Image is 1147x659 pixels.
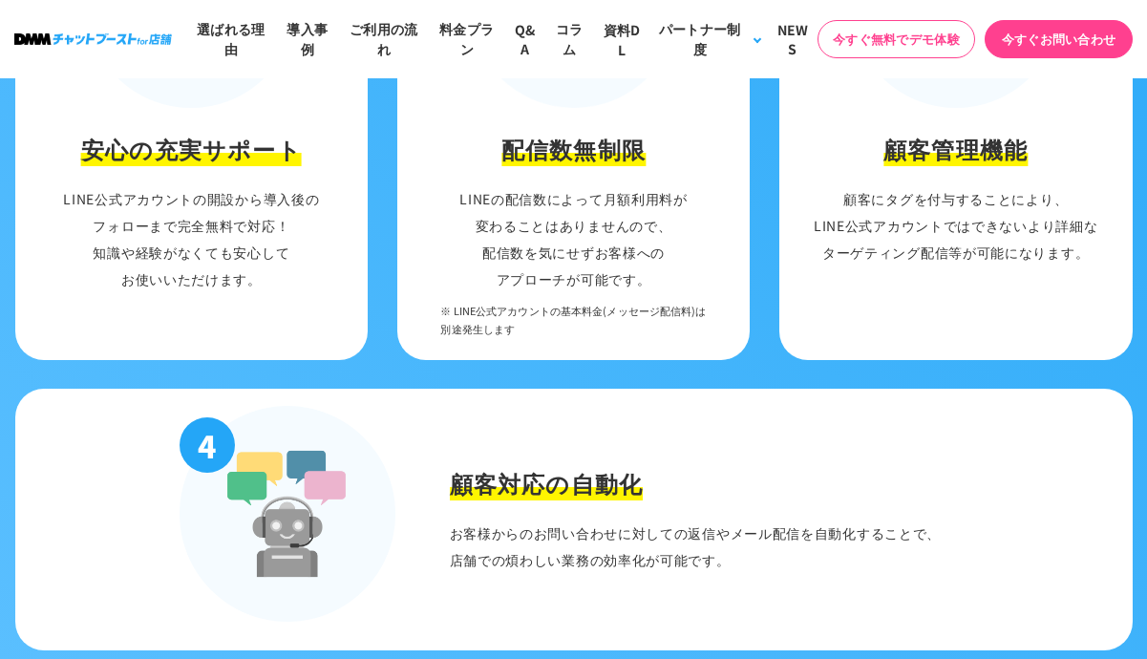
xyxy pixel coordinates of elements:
div: パートナー制度 [654,19,745,59]
h3: 安心の充実サポート [81,132,302,166]
h3: 配信数無制限 [501,132,646,166]
p: 4 [180,417,235,473]
p: LINE公式アカウントの開設から導入後の フォローまで完全無料で対応！ 知識や経験がなくても安心して お使いいただけます。 [25,185,359,292]
p: 顧客にタグを付与することにより、 LINE公式アカウントではできないより詳細な ターゲティング配信等が可能になります。 [789,185,1123,266]
p: お客様からのお問い合わせに対しての 返信やメール配信を自動化することで、 店舗での煩わしい業務の効率化が可能です。 [450,520,967,573]
span: ※ LINE公式アカウントの基本料金(メッセージ配信料)は 別途発生します [440,302,706,337]
a: 今すぐお問い合わせ [985,20,1133,58]
p: LINEの配信数によって月額利用料が 変わることはありませんので、 配信数を気にせずお客様への アプローチが可能です。 [407,185,741,341]
img: ロゴ [14,33,172,44]
h3: 顧客管理機能 [883,132,1028,166]
h3: 顧客対応の自動化 [450,466,644,500]
a: 今すぐ無料でデモ体験 [818,20,975,58]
